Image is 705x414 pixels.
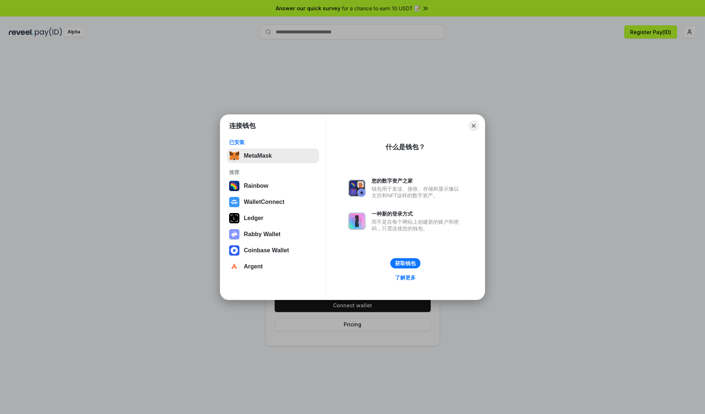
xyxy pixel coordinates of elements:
[244,215,263,221] div: Ledger
[229,181,239,191] img: svg+xml,%3Csvg%20width%3D%22120%22%20height%3D%22120%22%20viewBox%3D%220%200%20120%20120%22%20fil...
[390,258,420,268] button: 获取钱包
[469,121,479,131] button: Close
[244,199,285,205] div: WalletConnect
[227,195,319,209] button: WalletConnect
[395,274,416,281] div: 了解更多
[227,149,319,163] button: MetaMask
[229,213,239,223] img: svg+xml,%3Csvg%20xmlns%3D%22http%3A%2F%2Fwww.w3.org%2F2000%2Fsvg%22%20width%3D%2228%22%20height%3...
[386,143,425,151] div: 什么是钱包？
[391,273,420,282] a: 了解更多
[229,169,317,176] div: 推荐
[244,247,289,254] div: Coinbase Wallet
[229,139,317,146] div: 已安装
[229,197,239,207] img: svg+xml,%3Csvg%20width%3D%2228%22%20height%3D%2228%22%20viewBox%3D%220%200%2028%2028%22%20fill%3D...
[372,219,463,232] div: 而不是在每个网站上创建新的账户和密码，只需连接您的钱包。
[372,210,463,217] div: 一种新的登录方式
[227,211,319,226] button: Ledger
[229,121,256,130] h1: 连接钱包
[372,177,463,184] div: 您的数字资产之家
[244,153,272,159] div: MetaMask
[244,263,263,270] div: Argent
[229,151,239,161] img: svg+xml,%3Csvg%20fill%3D%22none%22%20height%3D%2233%22%20viewBox%3D%220%200%2035%2033%22%20width%...
[395,260,416,267] div: 获取钱包
[348,179,366,197] img: svg+xml,%3Csvg%20xmlns%3D%22http%3A%2F%2Fwww.w3.org%2F2000%2Fsvg%22%20fill%3D%22none%22%20viewBox...
[244,183,268,189] div: Rainbow
[229,245,239,256] img: svg+xml,%3Csvg%20width%3D%2228%22%20height%3D%2228%22%20viewBox%3D%220%200%2028%2028%22%20fill%3D...
[227,227,319,242] button: Rabby Wallet
[229,261,239,272] img: svg+xml,%3Csvg%20width%3D%2228%22%20height%3D%2228%22%20viewBox%3D%220%200%2028%2028%22%20fill%3D...
[227,243,319,258] button: Coinbase Wallet
[244,231,281,238] div: Rabby Wallet
[227,179,319,193] button: Rainbow
[227,259,319,274] button: Argent
[372,186,463,199] div: 钱包用于发送、接收、存储和显示像以太坊和NFT这样的数字资产。
[348,212,366,230] img: svg+xml,%3Csvg%20xmlns%3D%22http%3A%2F%2Fwww.w3.org%2F2000%2Fsvg%22%20fill%3D%22none%22%20viewBox...
[229,229,239,239] img: svg+xml,%3Csvg%20xmlns%3D%22http%3A%2F%2Fwww.w3.org%2F2000%2Fsvg%22%20fill%3D%22none%22%20viewBox...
